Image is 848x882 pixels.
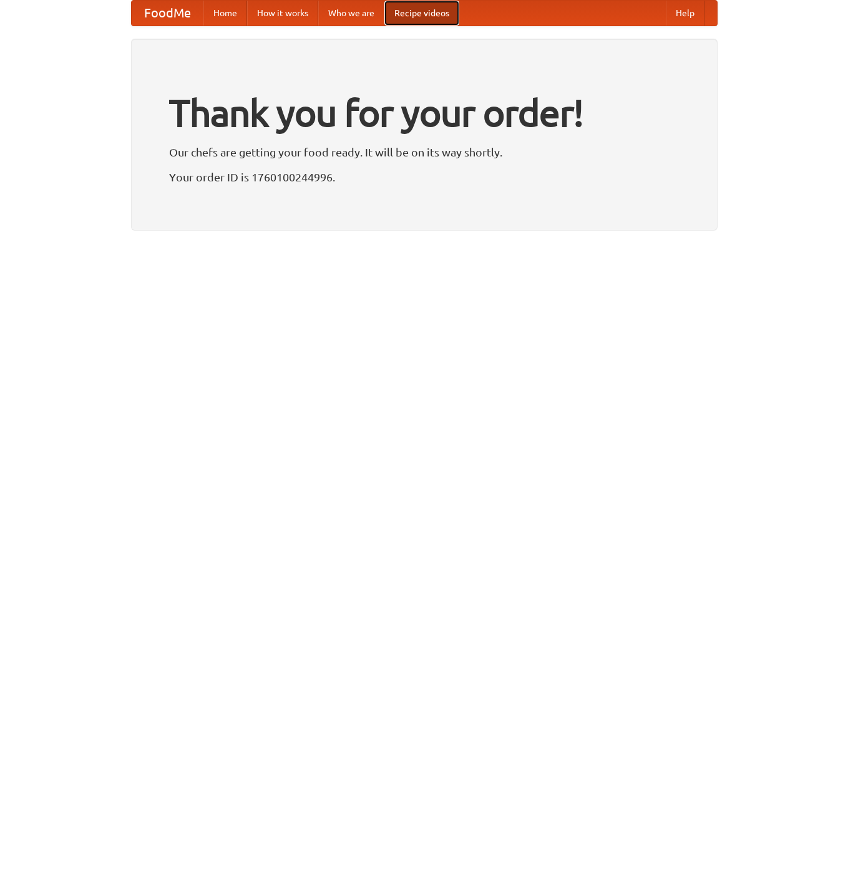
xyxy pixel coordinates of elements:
[384,1,459,26] a: Recipe videos
[169,143,680,161] p: Our chefs are getting your food ready. It will be on its way shortly.
[132,1,203,26] a: FoodMe
[666,1,704,26] a: Help
[169,83,680,143] h1: Thank you for your order!
[247,1,318,26] a: How it works
[203,1,247,26] a: Home
[318,1,384,26] a: Who we are
[169,168,680,186] p: Your order ID is 1760100244996.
